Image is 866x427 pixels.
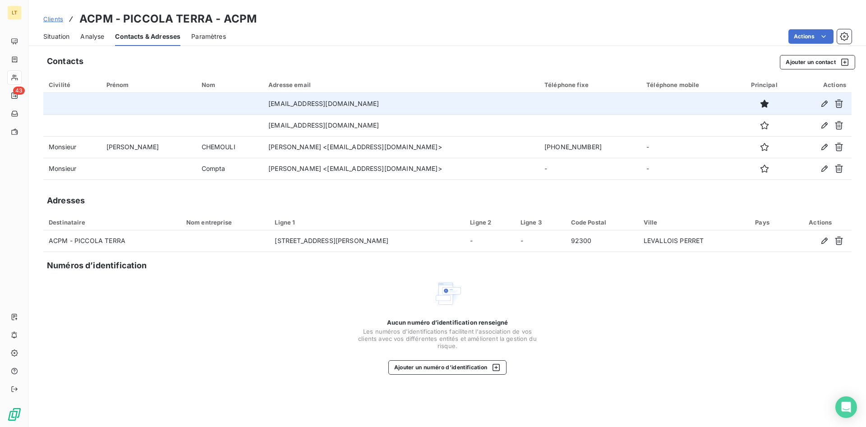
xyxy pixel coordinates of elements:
[263,136,539,158] td: [PERSON_NAME] <[EMAIL_ADDRESS][DOMAIN_NAME]>
[47,55,83,68] h5: Contacts
[202,81,258,88] div: Nom
[43,136,101,158] td: Monsieur
[433,279,462,308] img: Empty state
[49,81,96,88] div: Civilité
[49,219,175,226] div: Destinataire
[539,158,641,179] td: -
[275,219,459,226] div: Ligne 1
[47,259,147,272] h5: Numéros d’identification
[646,81,731,88] div: Téléphone mobile
[196,136,263,158] td: CHEMOULI
[795,219,846,226] div: Actions
[835,396,857,418] div: Open Intercom Messenger
[465,230,515,252] td: -
[388,360,507,375] button: Ajouter un numéro d’identification
[80,32,104,41] span: Analyse
[43,32,69,41] span: Situation
[638,230,750,252] td: LEVALLOIS PERRET
[191,32,226,41] span: Paramètres
[106,81,191,88] div: Prénom
[544,81,636,88] div: Téléphone fixe
[115,32,180,41] span: Contacts & Adresses
[196,158,263,179] td: Compta
[263,115,539,136] td: [EMAIL_ADDRESS][DOMAIN_NAME]
[641,136,737,158] td: -
[7,407,22,422] img: Logo LeanPay
[268,81,534,88] div: Adresse email
[755,219,783,226] div: Pays
[43,158,101,179] td: Monsieur
[263,93,539,115] td: [EMAIL_ADDRESS][DOMAIN_NAME]
[13,87,25,95] span: 43
[797,81,846,88] div: Actions
[7,5,22,20] div: LT
[387,319,508,326] span: Aucun numéro d’identification renseigné
[641,158,737,179] td: -
[644,219,744,226] div: Ville
[742,81,787,88] div: Principal
[357,328,538,349] span: Les numéros d'identifications facilitent l'association de vos clients avec vos différentes entité...
[43,14,63,23] a: Clients
[515,230,566,252] td: -
[269,230,465,252] td: [STREET_ADDRESS][PERSON_NAME]
[47,194,85,207] h5: Adresses
[521,219,560,226] div: Ligne 3
[788,29,834,44] button: Actions
[43,15,63,23] span: Clients
[571,219,633,226] div: Code Postal
[263,158,539,179] td: [PERSON_NAME] <[EMAIL_ADDRESS][DOMAIN_NAME]>
[539,136,641,158] td: [PHONE_NUMBER]
[186,219,264,226] div: Nom entreprise
[780,55,855,69] button: Ajouter un contact
[566,230,638,252] td: 92300
[43,230,181,252] td: ACPM - PICCOLA TERRA
[79,11,257,27] h3: ACPM - PICCOLA TERRA - ACPM
[101,136,196,158] td: [PERSON_NAME]
[470,219,510,226] div: Ligne 2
